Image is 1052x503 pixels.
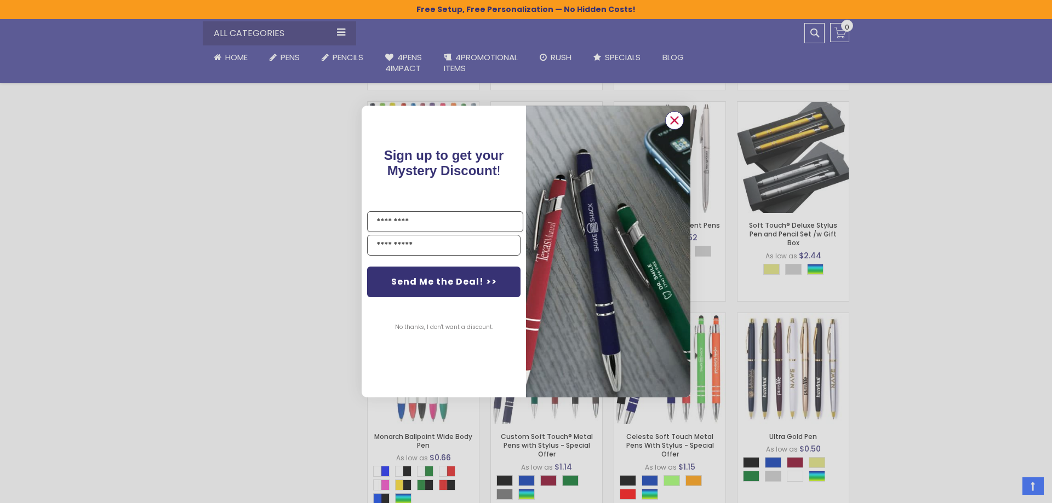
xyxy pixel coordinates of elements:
[526,106,690,397] img: pop-up-image
[665,111,684,130] button: Close dialog
[367,267,521,297] button: Send Me the Deal! >>
[390,314,499,341] button: No thanks, I don't want a discount.
[384,148,504,178] span: Sign up to get your Mystery Discount
[384,148,504,178] span: !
